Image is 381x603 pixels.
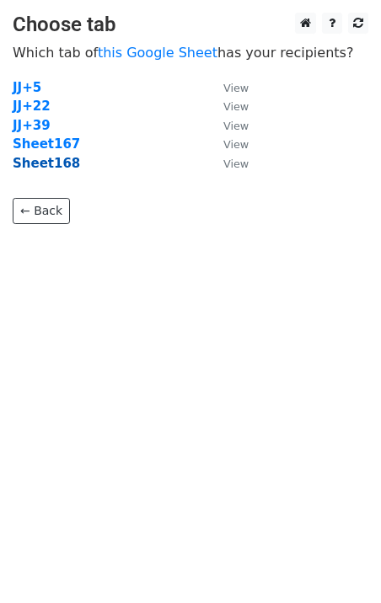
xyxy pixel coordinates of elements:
[207,99,249,114] a: View
[207,136,249,152] a: View
[13,156,80,171] a: Sheet168
[207,156,249,171] a: View
[223,120,249,132] small: View
[223,138,249,151] small: View
[297,522,381,603] iframe: Chat Widget
[98,45,217,61] a: this Google Sheet
[207,80,249,95] a: View
[223,100,249,113] small: View
[13,198,70,224] a: ← Back
[13,118,51,133] a: JJ+39
[13,80,41,95] a: JJ+5
[13,136,80,152] a: Sheet167
[223,157,249,170] small: View
[13,99,51,114] a: JJ+22
[13,44,368,61] p: Which tab of has your recipients?
[223,82,249,94] small: View
[13,13,368,37] h3: Choose tab
[207,118,249,133] a: View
